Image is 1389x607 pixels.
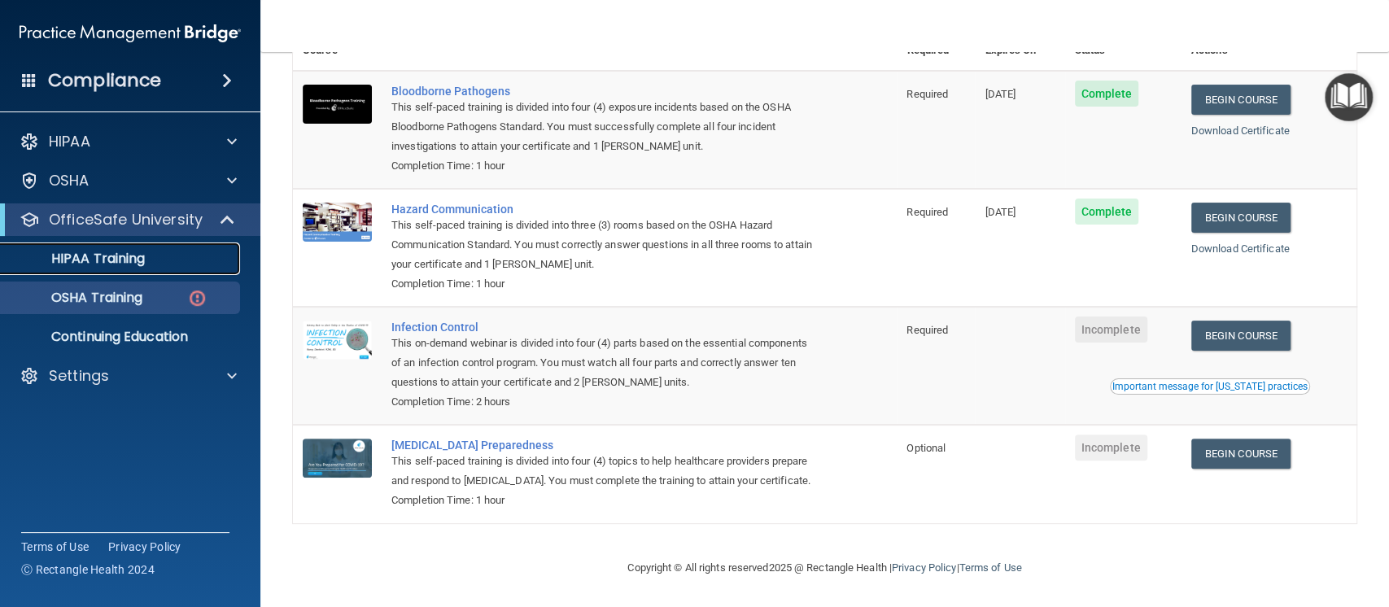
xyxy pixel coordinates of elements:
[108,539,181,555] a: Privacy Policy
[391,85,815,98] a: Bloodborne Pathogens
[1075,81,1139,107] span: Complete
[391,392,815,412] div: Completion Time: 2 hours
[49,366,109,386] p: Settings
[1191,124,1290,137] a: Download Certificate
[906,206,948,218] span: Required
[1191,85,1291,115] a: Begin Course
[391,491,815,510] div: Completion Time: 1 hour
[11,290,142,306] p: OSHA Training
[906,88,948,100] span: Required
[391,439,815,452] a: [MEDICAL_DATA] Preparedness
[1191,321,1291,351] a: Begin Course
[391,156,815,176] div: Completion Time: 1 hour
[20,366,237,386] a: Settings
[391,334,815,392] div: This on-demand webinar is divided into four (4) parts based on the essential components of an inf...
[391,452,815,491] div: This self-paced training is divided into four (4) topics to help healthcare providers prepare and...
[1325,73,1373,121] button: Open Resource Center
[187,288,207,308] img: danger-circle.6113f641.png
[20,17,241,50] img: PMB logo
[1308,495,1369,557] iframe: Drift Widget Chat Controller
[11,251,145,267] p: HIPAA Training
[391,203,815,216] a: Hazard Communication
[49,210,203,229] p: OfficeSafe University
[11,329,233,345] p: Continuing Education
[892,561,956,574] a: Privacy Policy
[391,274,815,294] div: Completion Time: 1 hour
[1075,317,1147,343] span: Incomplete
[21,561,155,578] span: Ⓒ Rectangle Health 2024
[391,216,815,274] div: This self-paced training is divided into three (3) rooms based on the OSHA Hazard Communication S...
[959,561,1021,574] a: Terms of Use
[49,171,90,190] p: OSHA
[985,206,1016,218] span: [DATE]
[20,210,236,229] a: OfficeSafe University
[391,98,815,156] div: This self-paced training is divided into four (4) exposure incidents based on the OSHA Bloodborne...
[20,132,237,151] a: HIPAA
[985,88,1016,100] span: [DATE]
[906,442,946,454] span: Optional
[906,324,948,336] span: Required
[1075,199,1139,225] span: Complete
[21,539,89,555] a: Terms of Use
[20,171,237,190] a: OSHA
[528,542,1122,594] div: Copyright © All rights reserved 2025 @ Rectangle Health | |
[391,321,815,334] a: Infection Control
[1191,242,1290,255] a: Download Certificate
[1191,203,1291,233] a: Begin Course
[49,132,90,151] p: HIPAA
[1191,439,1291,469] a: Begin Course
[48,69,161,92] h4: Compliance
[1112,382,1308,391] div: Important message for [US_STATE] practices
[1075,435,1147,461] span: Incomplete
[1110,378,1310,395] button: Read this if you are a dental practitioner in the state of CA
